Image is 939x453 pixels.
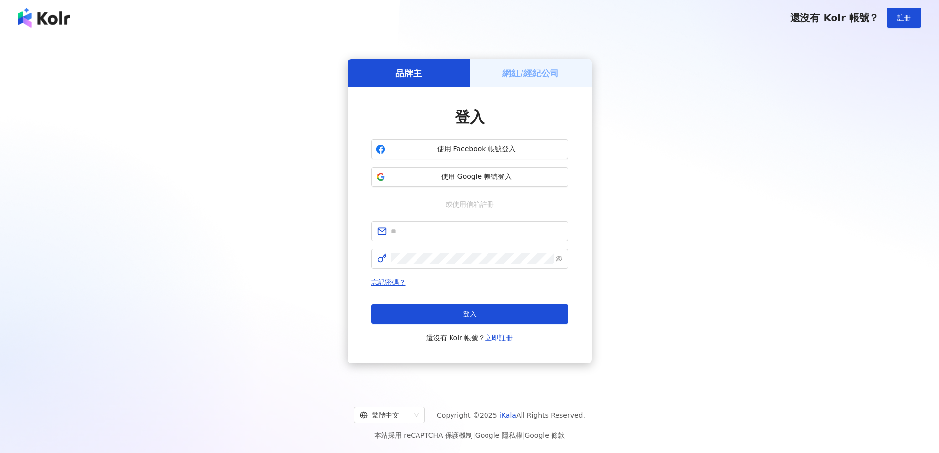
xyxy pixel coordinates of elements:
[371,139,568,159] button: 使用 Facebook 帳號登入
[395,67,422,79] h5: 品牌主
[522,431,525,439] span: |
[389,172,564,182] span: 使用 Google 帳號登入
[426,332,513,344] span: 還沒有 Kolr 帳號？
[360,407,410,423] div: 繁體中文
[524,431,565,439] a: Google 條款
[455,108,485,126] span: 登入
[437,409,585,421] span: Copyright © 2025 All Rights Reserved.
[897,14,911,22] span: 註冊
[887,8,921,28] button: 註冊
[790,12,879,24] span: 還沒有 Kolr 帳號？
[389,144,564,154] span: 使用 Facebook 帳號登入
[18,8,70,28] img: logo
[371,167,568,187] button: 使用 Google 帳號登入
[371,304,568,324] button: 登入
[374,429,565,441] span: 本站採用 reCAPTCHA 保護機制
[502,67,559,79] h5: 網紅/經紀公司
[473,431,475,439] span: |
[499,411,516,419] a: iKala
[475,431,522,439] a: Google 隱私權
[556,255,562,262] span: eye-invisible
[371,279,406,286] a: 忘記密碼？
[439,199,501,209] span: 或使用信箱註冊
[463,310,477,318] span: 登入
[485,334,513,342] a: 立即註冊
